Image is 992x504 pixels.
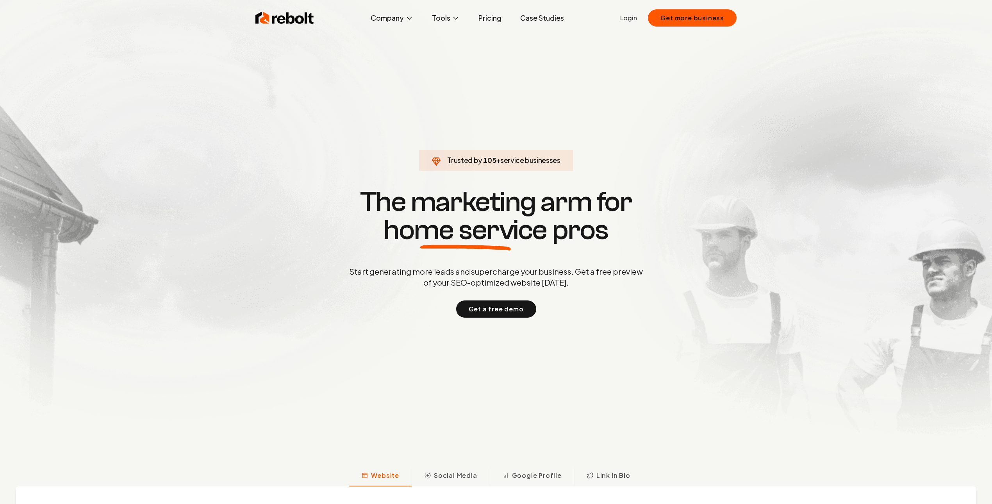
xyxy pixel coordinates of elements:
[309,188,683,244] h1: The marketing arm for pros
[255,10,314,26] img: Rebolt Logo
[648,9,737,27] button: Get more business
[384,216,547,244] span: home service
[574,466,643,486] button: Link in Bio
[500,155,560,164] span: service businesses
[434,471,477,480] span: Social Media
[514,10,570,26] a: Case Studies
[620,13,637,23] a: Login
[472,10,508,26] a: Pricing
[349,466,412,486] button: Website
[348,266,644,288] p: Start generating more leads and supercharge your business. Get a free preview of your SEO-optimiz...
[512,471,562,480] span: Google Profile
[496,155,500,164] span: +
[447,155,482,164] span: Trusted by
[371,471,399,480] span: Website
[426,10,466,26] button: Tools
[456,300,536,318] button: Get a free demo
[364,10,419,26] button: Company
[483,155,496,166] span: 105
[412,466,490,486] button: Social Media
[490,466,574,486] button: Google Profile
[596,471,630,480] span: Link in Bio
